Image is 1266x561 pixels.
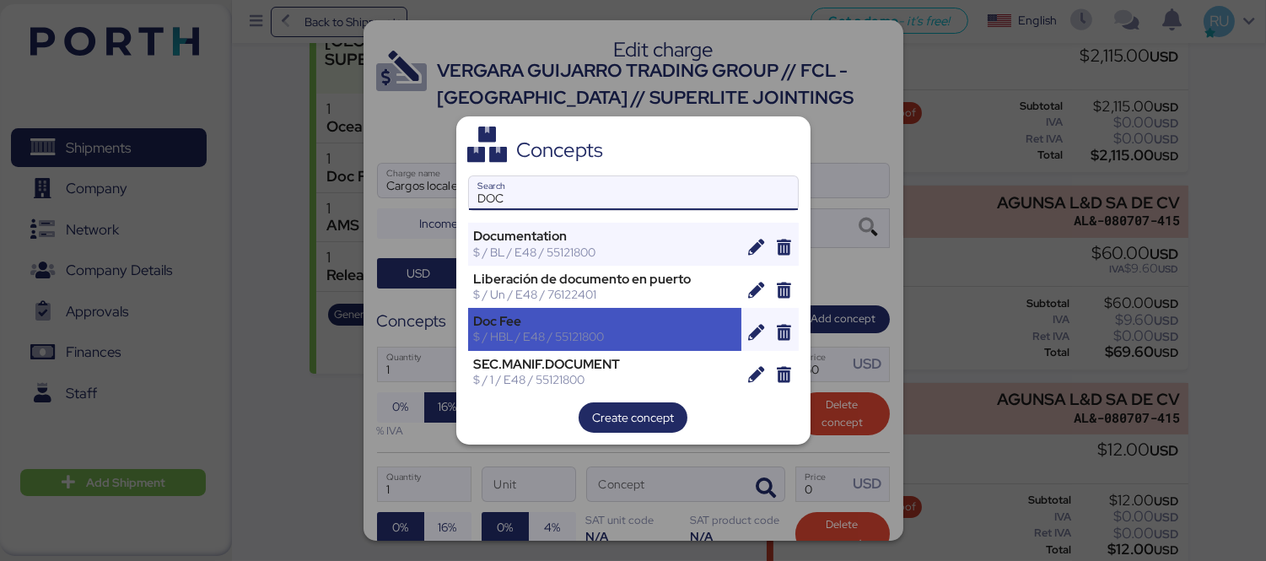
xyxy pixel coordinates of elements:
[579,402,687,433] button: Create concept
[474,229,736,244] div: Documentation
[474,287,736,302] div: $ / Un / E48 / 76122401
[474,245,736,260] div: $ / BL / E48 / 55121800
[592,407,674,428] span: Create concept
[474,372,736,387] div: $ / 1 / E48 / 55121800
[516,143,603,158] div: Concepts
[474,357,736,372] div: SEC.MANIF.DOCUMENT
[474,272,736,287] div: Liberación de documento en puerto
[474,329,736,344] div: $ / HBL / E48 / 55121800
[469,176,798,210] input: Search
[474,314,736,329] div: Doc Fee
